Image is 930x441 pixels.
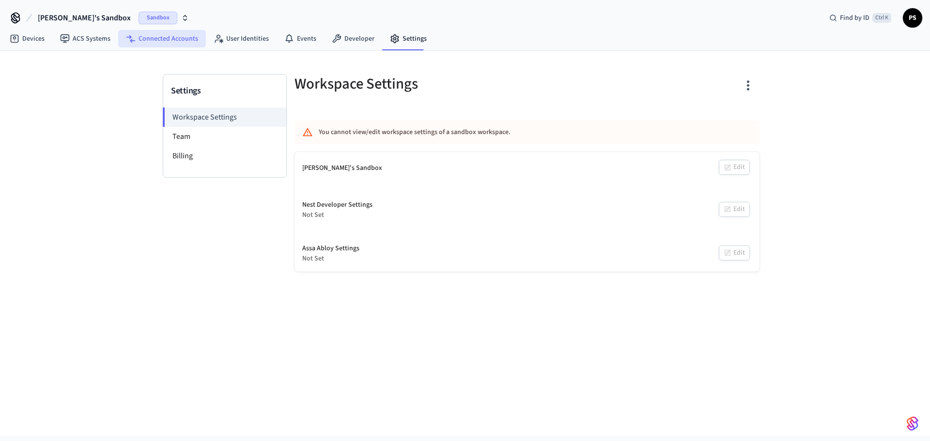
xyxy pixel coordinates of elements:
[904,9,921,27] span: PS
[319,123,678,141] div: You cannot view/edit workspace settings of a sandbox workspace.
[821,9,899,27] div: Find by IDCtrl K
[206,30,277,47] a: User Identities
[324,30,382,47] a: Developer
[118,30,206,47] a: Connected Accounts
[171,84,279,98] h3: Settings
[2,30,52,47] a: Devices
[139,12,177,24] span: Sandbox
[52,30,118,47] a: ACS Systems
[872,13,891,23] span: Ctrl K
[163,127,286,146] li: Team
[302,200,372,210] div: Nest Developer Settings
[163,107,286,127] li: Workspace Settings
[277,30,324,47] a: Events
[302,163,382,173] div: [PERSON_NAME]'s Sandbox
[302,210,372,220] div: Not Set
[302,243,359,254] div: Assa Abloy Settings
[163,146,286,166] li: Billing
[903,8,922,28] button: PS
[302,254,359,264] div: Not Set
[38,12,131,24] span: [PERSON_NAME]'s Sandbox
[382,30,434,47] a: Settings
[294,74,521,94] h5: Workspace Settings
[907,416,918,431] img: SeamLogoGradient.69752ec5.svg
[840,13,869,23] span: Find by ID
